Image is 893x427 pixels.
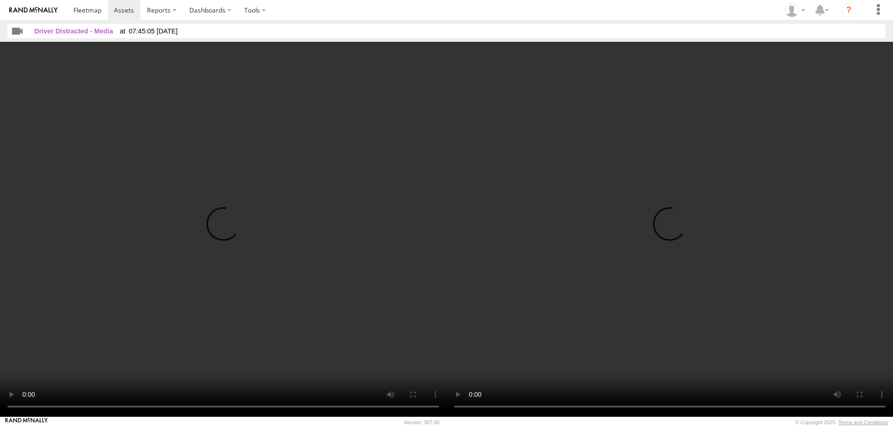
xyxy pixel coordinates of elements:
[841,3,856,18] i: ?
[120,27,178,35] span: 07:45:05 [DATE]
[9,7,58,13] img: rand-logo.svg
[5,418,48,427] a: Visit our Website
[34,27,113,35] span: Driver Distracted - Media
[839,420,888,425] a: Terms and Conditions
[781,3,808,17] div: Caitlyn Akarman
[404,420,440,425] div: Version: 307.00
[795,420,888,425] div: © Copyright 2025 -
